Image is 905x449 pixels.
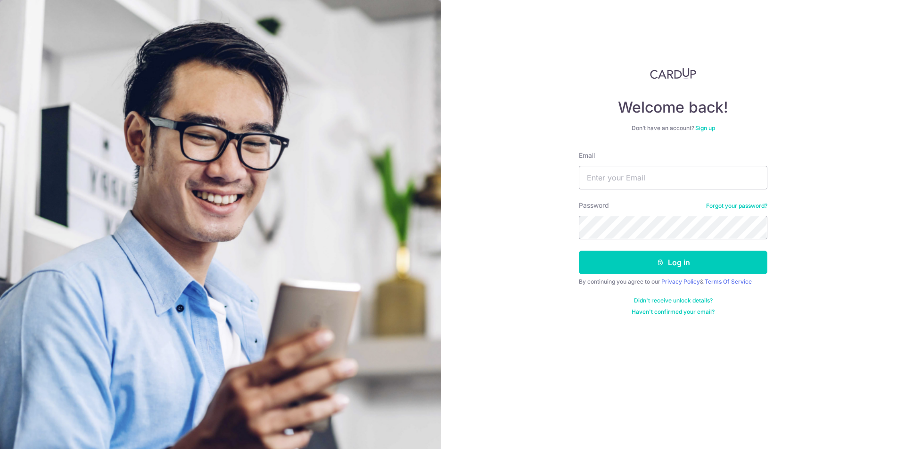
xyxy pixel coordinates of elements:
img: CardUp Logo [650,68,696,79]
label: Email [579,151,595,160]
input: Enter your Email [579,166,767,189]
h4: Welcome back! [579,98,767,117]
div: Don’t have an account? [579,124,767,132]
a: Didn't receive unlock details? [634,297,713,304]
a: Privacy Policy [661,278,700,285]
div: By continuing you agree to our & [579,278,767,286]
label: Password [579,201,609,210]
a: Forgot your password? [706,202,767,210]
button: Log in [579,251,767,274]
a: Terms Of Service [705,278,752,285]
a: Haven't confirmed your email? [632,308,715,316]
a: Sign up [695,124,715,131]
